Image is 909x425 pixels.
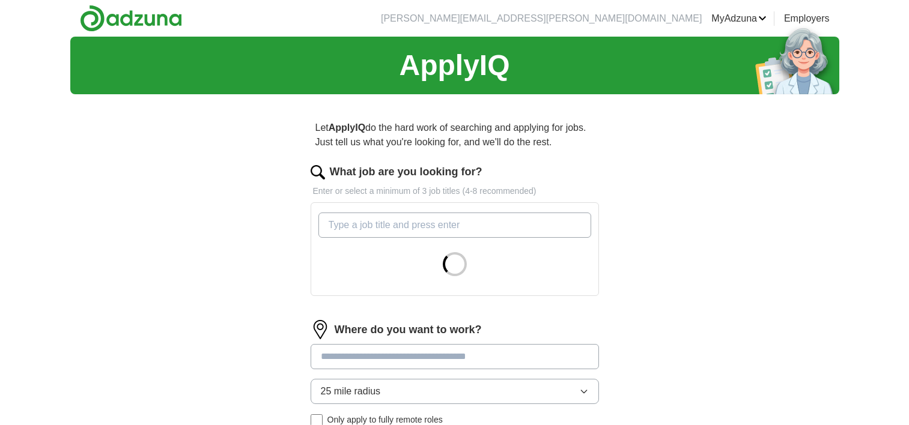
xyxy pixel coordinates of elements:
h1: ApplyIQ [399,44,509,87]
button: 25 mile radius [311,379,599,404]
img: location.png [311,320,330,339]
label: What job are you looking for? [330,164,482,180]
img: Adzuna logo [80,5,182,32]
p: Let do the hard work of searching and applying for jobs. Just tell us what you're looking for, an... [311,116,599,154]
strong: ApplyIQ [329,122,365,133]
a: Employers [784,11,830,26]
label: Where do you want to work? [335,322,482,338]
a: MyAdzuna [711,11,767,26]
li: [PERSON_NAME][EMAIL_ADDRESS][PERSON_NAME][DOMAIN_NAME] [381,11,702,26]
input: Type a job title and press enter [318,212,591,238]
span: 25 mile radius [321,384,381,399]
img: search.png [311,165,325,179]
p: Enter or select a minimum of 3 job titles (4-8 recommended) [311,185,599,197]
